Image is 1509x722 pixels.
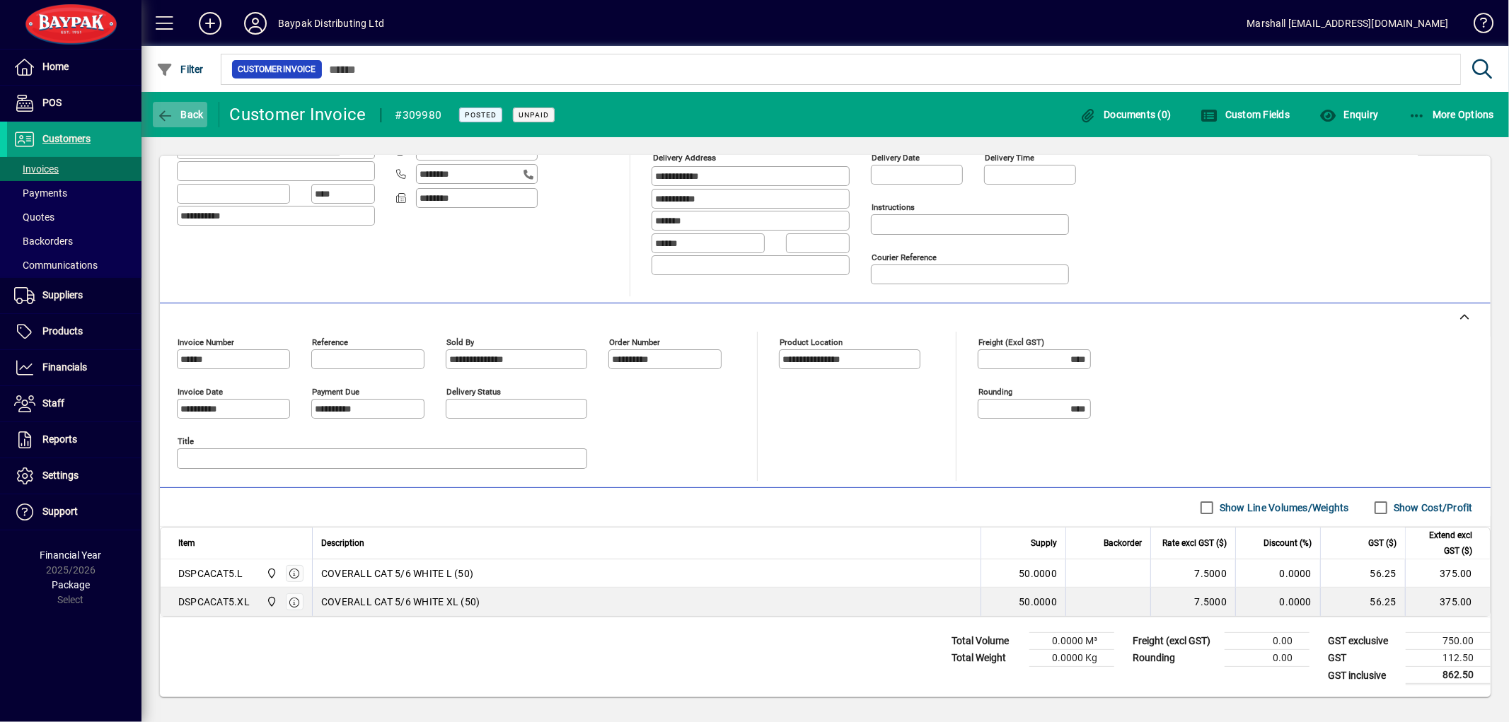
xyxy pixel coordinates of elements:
mat-label: Delivery date [872,153,920,163]
td: Freight (excl GST) [1126,633,1225,650]
a: Home [7,50,141,85]
label: Show Cost/Profit [1391,501,1473,515]
span: Unpaid [519,110,549,120]
div: Baypak Distributing Ltd [278,12,384,35]
span: Suppliers [42,289,83,301]
button: Documents (0) [1076,102,1175,127]
span: Description [321,535,364,551]
a: Settings [7,458,141,494]
span: Filter [156,64,204,75]
span: Baypak - Onekawa [262,594,279,610]
a: Support [7,494,141,530]
span: 50.0000 [1019,566,1057,581]
span: More Options [1409,109,1495,120]
td: 0.00 [1225,633,1309,650]
mat-label: Payment due [312,387,359,397]
div: 7.5000 [1160,566,1227,581]
td: 0.0000 [1235,588,1320,616]
a: Invoices [7,157,141,181]
span: Enquiry [1319,109,1378,120]
span: Support [42,506,78,517]
button: Enquiry [1316,102,1382,127]
span: Posted [465,110,497,120]
span: Quotes [14,211,54,223]
td: 56.25 [1320,559,1405,588]
td: GST exclusive [1321,633,1406,650]
mat-label: Invoice date [178,387,223,397]
button: Back [153,102,207,127]
td: 750.00 [1406,633,1491,650]
a: Knowledge Base [1463,3,1491,49]
span: Customers [42,133,91,144]
td: 375.00 [1405,588,1490,616]
span: Item [178,535,195,551]
mat-label: Freight (excl GST) [978,337,1044,347]
a: Suppliers [7,278,141,313]
td: 56.25 [1320,588,1405,616]
span: GST ($) [1368,535,1397,551]
mat-label: Product location [780,337,843,347]
span: Customer Invoice [238,62,316,76]
span: 50.0000 [1019,595,1057,609]
td: GST inclusive [1321,667,1406,685]
button: Custom Fields [1198,102,1294,127]
span: Custom Fields [1201,109,1290,120]
button: Filter [153,57,207,82]
div: Customer Invoice [230,103,366,126]
span: Invoices [14,163,59,175]
span: Payments [14,187,67,199]
a: Backorders [7,229,141,253]
span: Reports [42,433,77,445]
span: Products [42,325,83,337]
span: COVERALL CAT 5/6 WHITE L (50) [321,566,473,581]
div: DSPCACAT5.XL [178,595,250,609]
span: POS [42,97,62,108]
div: DSPCACAT5.L [178,566,243,581]
a: Products [7,314,141,349]
span: Backorders [14,235,73,247]
span: Settings [42,470,79,481]
td: 112.50 [1406,650,1491,667]
button: More Options [1405,102,1498,127]
span: Financial Year [40,549,102,561]
div: #309980 [395,104,442,127]
button: Add [187,11,233,36]
span: Staff [42,397,64,409]
div: Marshall [EMAIL_ADDRESS][DOMAIN_NAME] [1247,12,1449,35]
span: Communications [14,260,98,271]
div: 7.5000 [1160,595,1227,609]
span: Financials [42,361,87,373]
mat-label: Invoice number [178,337,234,347]
td: Rounding [1126,650,1225,667]
a: Staff [7,386,141,421]
a: Financials [7,350,141,385]
span: Back [156,109,204,120]
td: Total Volume [944,633,1029,650]
span: Discount (%) [1264,535,1312,551]
td: 0.0000 Kg [1029,650,1114,667]
mat-label: Delivery time [985,153,1034,163]
td: 0.00 [1225,650,1309,667]
a: Payments [7,181,141,205]
a: Quotes [7,205,141,229]
td: 0.0000 M³ [1029,633,1114,650]
span: COVERALL CAT 5/6 WHITE XL (50) [321,595,480,609]
a: Communications [7,253,141,277]
span: Extend excl GST ($) [1414,528,1472,559]
span: Home [42,61,69,72]
span: Supply [1031,535,1057,551]
button: Profile [233,11,278,36]
td: Total Weight [944,650,1029,667]
span: Documents (0) [1080,109,1172,120]
a: View on map [831,138,853,161]
td: 375.00 [1405,559,1490,588]
a: Reports [7,422,141,458]
app-page-header-button: Back [141,102,219,127]
mat-label: Instructions [872,202,915,212]
td: GST [1321,650,1406,667]
span: Baypak - Onekawa [262,566,279,581]
mat-label: Order number [609,337,660,347]
span: Backorder [1104,535,1142,551]
mat-label: Reference [312,337,348,347]
mat-label: Delivery status [446,387,501,397]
